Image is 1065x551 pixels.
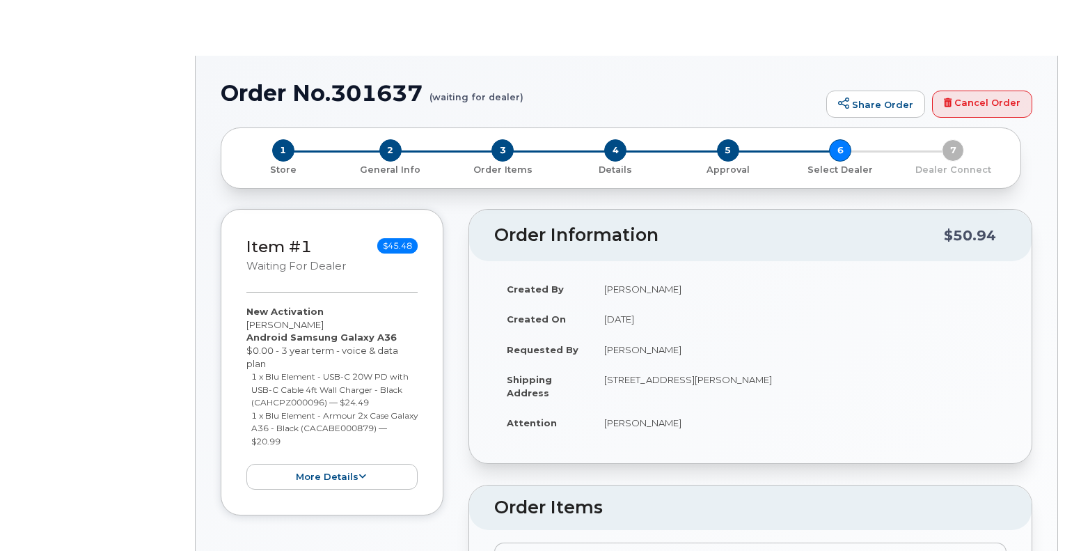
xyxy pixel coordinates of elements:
[251,371,409,408] small: 1 x Blu Element - USB-C 20W PD with USB-C Cable 4ft Wall Charger - Black (CAHCPZ000096) — $24.49
[491,139,514,162] span: 3
[246,306,324,317] strong: New Activation
[592,364,1007,408] td: [STREET_ADDRESS][PERSON_NAME]
[446,162,559,176] a: 3 Order Items
[246,305,418,490] div: [PERSON_NAME] $0.00 - 3 year term - voice & data plan
[246,464,418,490] button: more details
[507,313,566,325] strong: Created On
[507,417,557,428] strong: Attention
[246,332,397,343] strong: Android Samsung Galaxy A36
[677,164,779,176] p: Approval
[494,226,944,245] h2: Order Information
[238,164,329,176] p: Store
[932,91,1032,118] a: Cancel Order
[592,274,1007,304] td: [PERSON_NAME]
[452,164,553,176] p: Order Items
[507,344,578,355] strong: Requested By
[246,260,346,272] small: waiting for dealer
[494,498,1007,518] h2: Order Items
[592,408,1007,438] td: [PERSON_NAME]
[379,139,402,162] span: 2
[604,139,626,162] span: 4
[246,237,312,256] a: Item #1
[507,284,564,295] strong: Created By
[672,162,784,176] a: 5 Approval
[507,374,552,398] strong: Shipping Address
[334,162,447,176] a: 2 General Info
[232,162,334,176] a: 1 Store
[221,81,819,105] h1: Order No.301637
[592,334,1007,365] td: [PERSON_NAME]
[944,222,996,249] div: $50.94
[826,91,925,118] a: Share Order
[565,164,666,176] p: Details
[429,81,523,102] small: (waiting for dealer)
[559,162,672,176] a: 4 Details
[251,410,418,447] small: 1 x Blu Element - Armour 2x Case Galaxy A36 - Black (CACABE000879) — $20.99
[377,238,418,254] span: $45.48
[592,304,1007,334] td: [DATE]
[717,139,739,162] span: 5
[272,139,294,162] span: 1
[340,164,441,176] p: General Info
